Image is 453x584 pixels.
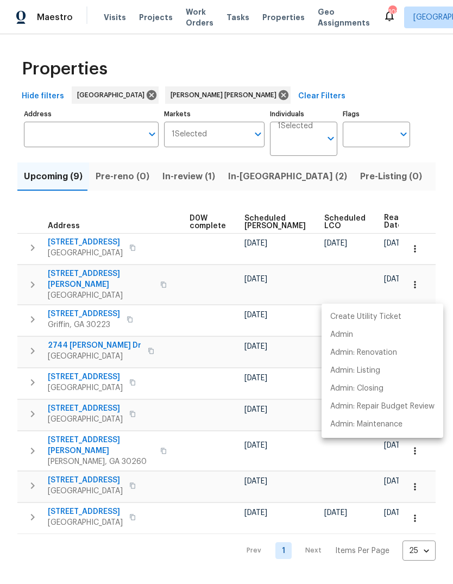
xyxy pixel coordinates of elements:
[330,329,353,341] p: Admin
[330,383,383,394] p: Admin: Closing
[330,419,402,430] p: Admin: Maintenance
[330,365,380,376] p: Admin: Listing
[330,311,401,323] p: Create Utility Ticket
[330,347,397,359] p: Admin: Renovation
[330,401,435,412] p: Admin: Repair Budget Review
